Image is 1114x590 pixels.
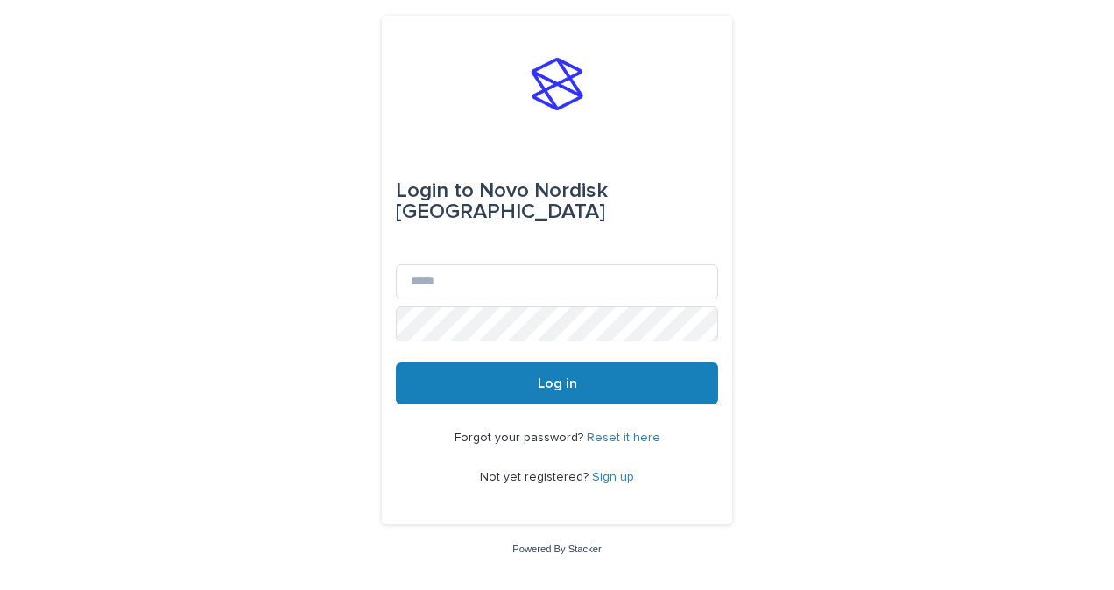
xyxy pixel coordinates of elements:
[396,362,718,404] button: Log in
[592,471,634,483] a: Sign up
[512,544,601,554] a: Powered By Stacker
[455,432,587,444] span: Forgot your password?
[587,432,660,444] a: Reset it here
[396,166,718,236] div: Novo Nordisk [GEOGRAPHIC_DATA]
[531,58,583,110] img: stacker-logo-s-only.png
[396,180,474,201] span: Login to
[538,376,577,390] span: Log in
[480,471,592,483] span: Not yet registered?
